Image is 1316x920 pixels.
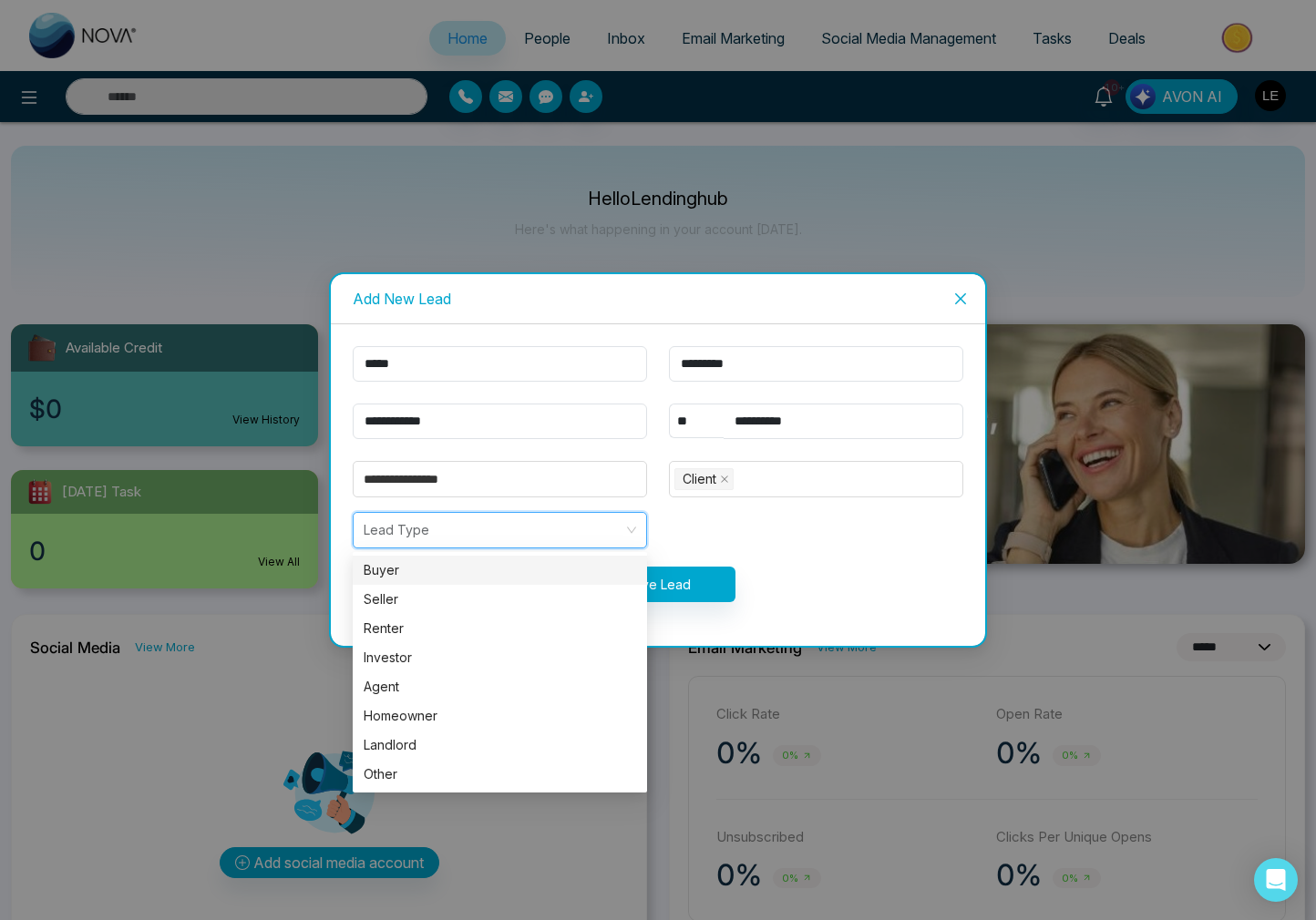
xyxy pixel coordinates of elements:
[353,643,647,672] div: Investor
[953,291,968,306] span: close
[364,677,636,697] div: Agent
[674,468,734,490] span: Client
[353,556,647,585] div: Buyer
[353,672,647,701] div: Agent
[364,589,636,609] div: Seller
[364,560,636,580] div: Buyer
[581,567,735,602] button: Save Lead
[936,274,985,323] button: Close
[353,289,963,309] div: Add New Lead
[353,701,647,731] div: Homeowner
[364,764,636,784] div: Other
[364,706,636,726] div: Homeowner
[683,469,716,489] span: Client
[353,614,647,643] div: Renter
[364,735,636,755] div: Landlord
[720,475,729,484] span: close
[353,731,647,760] div: Landlord
[353,585,647,614] div: Seller
[1254,858,1298,902] div: Open Intercom Messenger
[364,648,636,668] div: Investor
[353,760,647,789] div: Other
[364,618,636,639] div: Renter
